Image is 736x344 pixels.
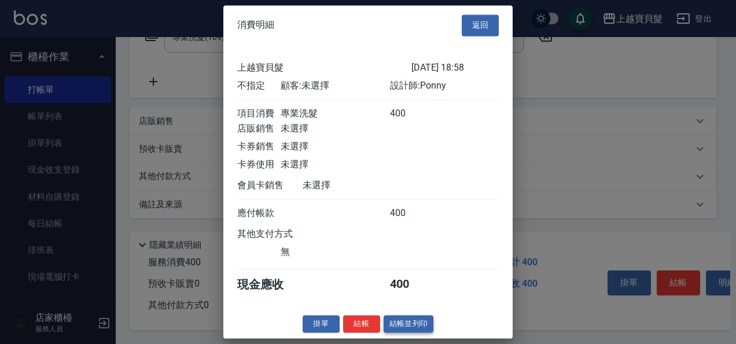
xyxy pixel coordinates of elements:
div: 設計師: Ponny [390,80,499,92]
div: [DATE] 18:58 [411,62,499,74]
button: 返回 [462,14,499,36]
div: 其他支付方式 [237,228,325,240]
div: 未選擇 [303,180,411,192]
div: 未選擇 [281,141,389,153]
button: 結帳 [343,315,380,333]
div: 項目消費 [237,108,281,120]
div: 店販銷售 [237,123,281,135]
div: 未選擇 [281,159,389,171]
span: 消費明細 [237,20,274,31]
div: 無 [281,246,389,258]
button: 結帳並列印 [384,315,434,333]
button: 掛單 [303,315,340,333]
div: 應付帳款 [237,207,281,219]
div: 400 [390,207,433,219]
div: 顧客: 未選擇 [281,80,389,92]
div: 卡券使用 [237,159,281,171]
div: 卡券銷售 [237,141,281,153]
div: 未選擇 [281,123,389,135]
div: 上越寶貝髮 [237,62,411,74]
div: 不指定 [237,80,281,92]
div: 現金應收 [237,277,303,292]
div: 會員卡銷售 [237,180,303,192]
div: 400 [390,277,433,292]
div: 專業洗髮 [281,108,389,120]
div: 400 [390,108,433,120]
